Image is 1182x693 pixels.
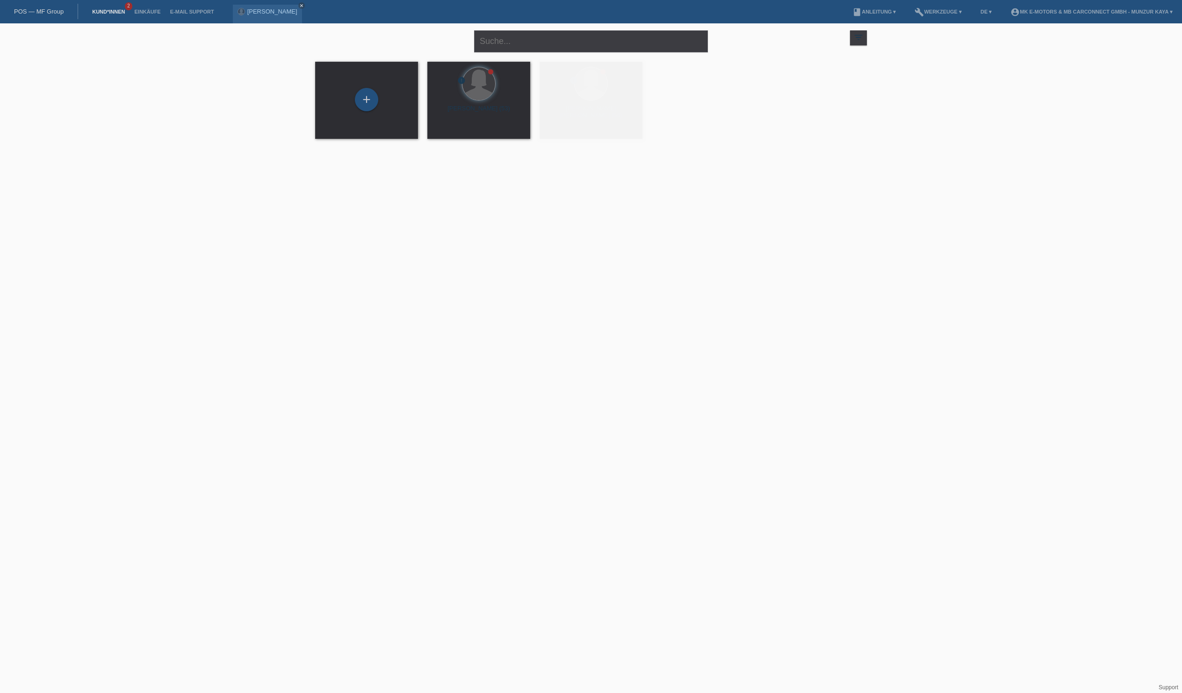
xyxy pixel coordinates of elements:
[298,2,305,9] a: close
[125,2,132,10] span: 2
[14,8,64,15] a: POS — MF Group
[915,7,924,17] i: build
[457,76,466,85] i: error
[1159,684,1178,691] a: Support
[247,8,297,15] a: [PERSON_NAME]
[87,9,130,14] a: Kund*innen
[299,3,304,8] i: close
[130,9,165,14] a: Einkäufe
[1010,7,1020,17] i: account_circle
[910,9,966,14] a: buildWerkzeuge ▾
[547,105,635,120] div: [PERSON_NAME] [PERSON_NAME] (56)
[848,9,901,14] a: bookAnleitung ▾
[1006,9,1177,14] a: account_circleMK E-MOTORS & MB CarConnect GmbH - Munzur Kaya ▾
[457,76,466,86] div: Unbestätigt, in Bearbeitung
[853,32,864,43] i: filter_list
[569,76,578,85] i: error
[852,7,862,17] i: book
[569,76,578,86] div: Unbestätigt, in Bearbeitung
[355,92,378,108] div: Kund*in hinzufügen
[474,30,708,52] input: Suche...
[976,9,996,14] a: DE ▾
[435,105,523,120] div: [PERSON_NAME] (53)
[166,9,219,14] a: E-Mail Support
